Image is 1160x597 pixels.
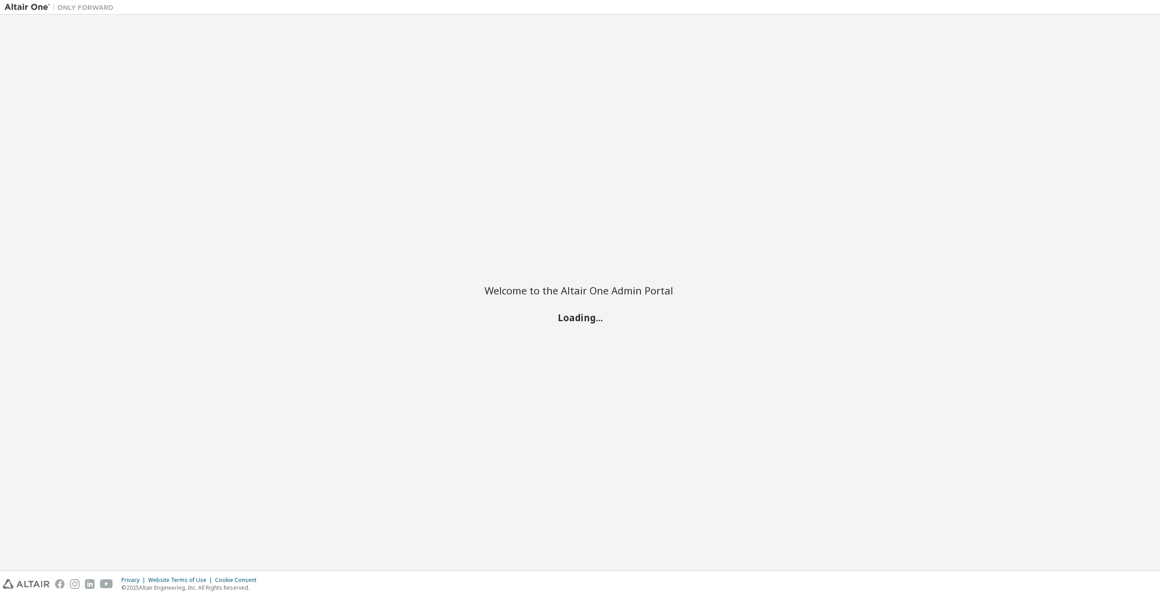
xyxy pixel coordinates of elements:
[85,579,95,589] img: linkedin.svg
[485,284,675,297] h2: Welcome to the Altair One Admin Portal
[148,577,215,584] div: Website Terms of Use
[121,577,148,584] div: Privacy
[485,312,675,323] h2: Loading...
[121,584,262,592] p: © 2025 Altair Engineering, Inc. All Rights Reserved.
[100,579,113,589] img: youtube.svg
[215,577,262,584] div: Cookie Consent
[70,579,80,589] img: instagram.svg
[3,579,50,589] img: altair_logo.svg
[55,579,65,589] img: facebook.svg
[5,3,118,12] img: Altair One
